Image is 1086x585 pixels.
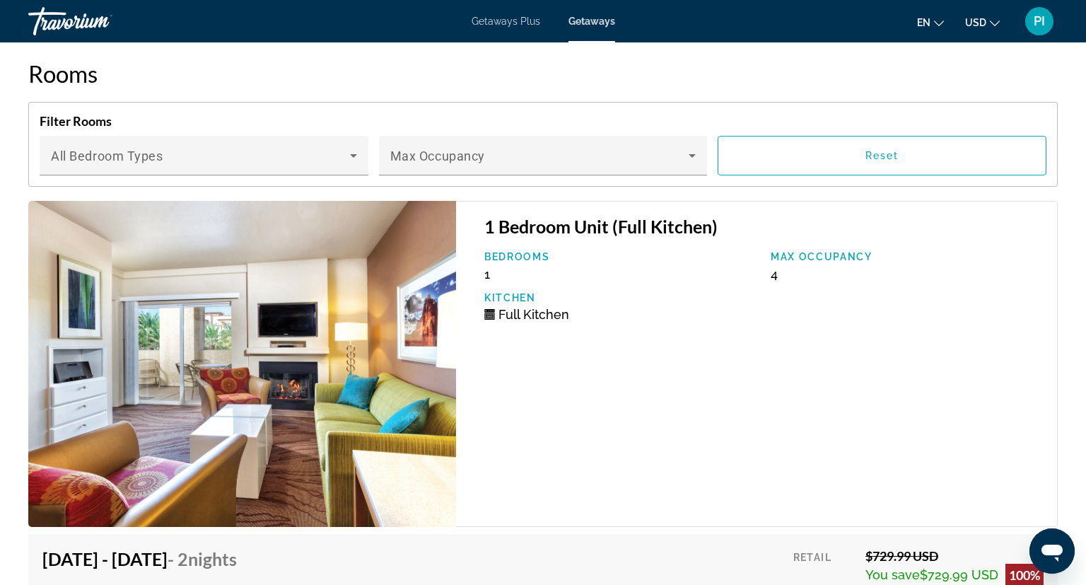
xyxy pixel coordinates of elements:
span: Nights [188,548,237,569]
h2: Rooms [28,59,1058,88]
a: Getaways [568,16,615,27]
span: 1 [484,267,490,282]
span: Reset [865,150,899,161]
span: en [917,17,930,28]
img: 7604I01X.jpg [28,201,456,527]
h3: 1 Bedroom Unit (Full Kitchen) [484,216,1043,237]
span: - 2 [168,548,237,569]
span: You save [865,567,920,582]
h4: [DATE] - [DATE] [42,548,237,569]
a: Travorium [28,3,170,40]
span: 4 [771,267,778,282]
iframe: Button to launch messaging window [1029,528,1075,574]
span: USD [965,17,986,28]
span: Full Kitchen [498,307,569,322]
h4: Filter Rooms [40,113,1046,129]
p: Max Occupancy [771,251,1043,262]
div: $729.99 USD [865,548,1044,564]
span: All Bedroom Types [51,149,163,163]
button: Change currency [965,12,1000,33]
button: Reset [718,136,1046,175]
button: Change language [917,12,944,33]
span: PI [1034,14,1045,28]
p: Bedrooms [484,251,757,262]
p: Kitchen [484,292,757,303]
span: Max Occupancy [390,149,485,163]
a: Getaways Plus [472,16,540,27]
button: User Menu [1021,6,1058,36]
span: $729.99 USD [920,567,998,582]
